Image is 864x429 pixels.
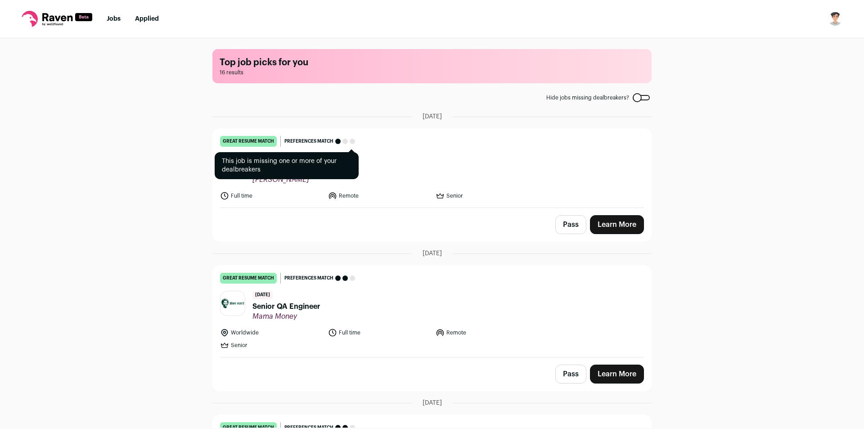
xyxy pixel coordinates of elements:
[436,191,538,200] li: Senior
[213,129,651,208] a: great resume match Preferences match This job is missing one or more of your dealbreakers [DATE] ...
[220,273,277,284] div: great resume match
[284,274,333,283] span: Preferences match
[284,137,333,146] span: Preferences match
[252,301,320,312] span: Senior QA Engineer
[220,56,644,69] h1: Top job picks for you
[546,94,629,101] span: Hide jobs missing dealbreakers?
[590,365,644,384] a: Learn More
[423,112,442,121] span: [DATE]
[220,136,277,147] div: great resume match
[328,328,431,337] li: Full time
[590,215,644,234] a: Learn More
[423,249,442,258] span: [DATE]
[252,312,320,321] span: Mama Money
[555,215,586,234] button: Pass
[555,365,586,384] button: Pass
[213,266,651,357] a: great resume match Preferences match [DATE] Senior QA Engineer Mama Money Worldwide Full time Rem...
[135,16,159,22] a: Applied
[220,298,245,308] img: d29513fcf956455c4123afdefb15504f740a3b2f5ff466d261344d5c6feea8f9.jpg
[220,341,323,350] li: Senior
[252,291,273,299] span: [DATE]
[215,152,359,179] div: This job is missing one or more of your dealbreakers
[220,69,644,76] span: 16 results
[328,191,431,200] li: Remote
[220,191,323,200] li: Full time
[436,328,538,337] li: Remote
[107,16,121,22] a: Jobs
[423,398,442,407] span: [DATE]
[252,175,320,184] span: [PERSON_NAME]
[828,12,842,26] button: Open dropdown
[828,12,842,26] img: 14478034-medium_jpg
[220,328,323,337] li: Worldwide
